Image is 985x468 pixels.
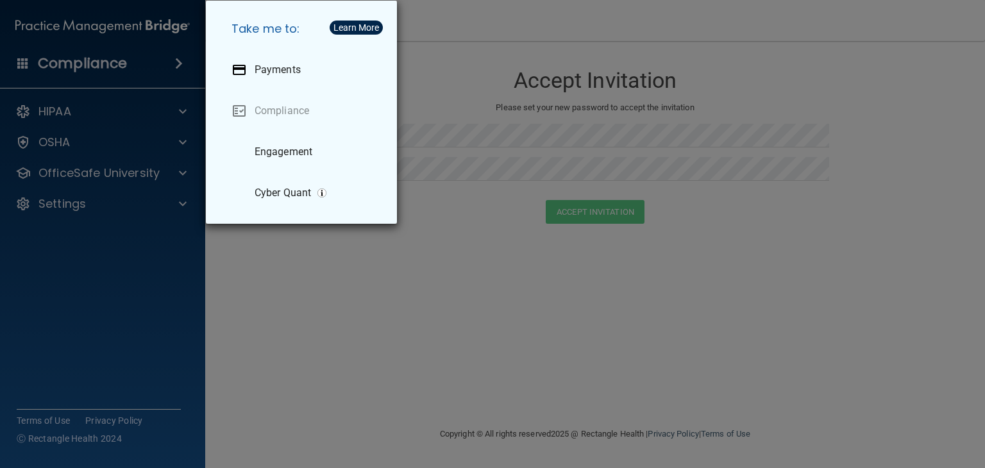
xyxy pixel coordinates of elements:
a: Payments [221,52,387,88]
button: Learn More [330,21,383,35]
p: Payments [255,63,301,76]
h5: Take me to: [221,11,387,47]
div: Learn More [333,23,379,32]
a: Cyber Quant [221,175,387,211]
a: Compliance [221,93,387,129]
p: Cyber Quant [255,187,311,199]
p: Engagement [255,146,312,158]
a: Engagement [221,134,387,170]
